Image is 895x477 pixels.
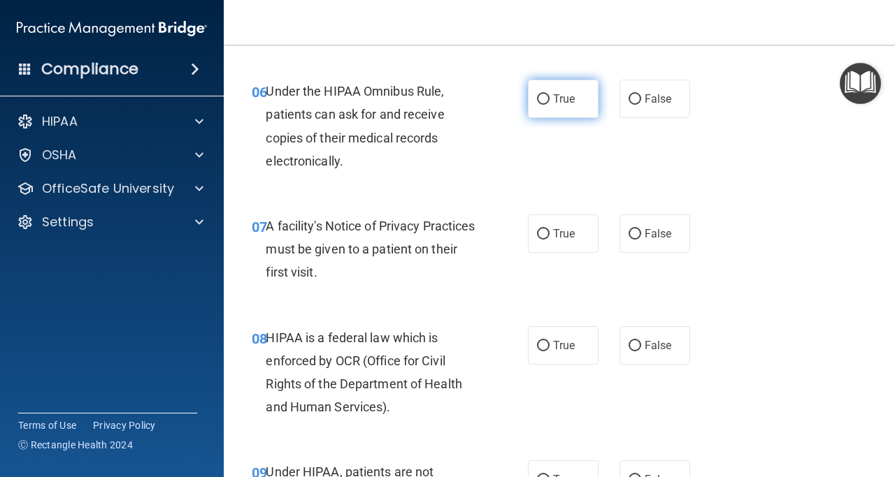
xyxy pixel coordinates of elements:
[537,229,550,240] input: True
[17,15,207,43] img: PMB logo
[645,339,672,352] span: False
[17,180,203,197] a: OfficeSafe University
[252,330,267,347] span: 08
[537,94,550,105] input: True
[42,113,78,130] p: HIPAA
[93,418,156,432] a: Privacy Policy
[17,214,203,230] a: Settings
[42,147,77,163] p: OSHA
[629,229,641,240] input: False
[645,227,672,240] span: False
[553,227,575,240] span: True
[266,219,475,279] span: A facility's Notice of Privacy Practices must be given to a patient on their first visit.
[266,330,461,415] span: HIPAA is a federal law which is enforced by OCR (Office for Civil Rights of the Department of Hea...
[629,341,641,351] input: False
[17,147,203,163] a: OSHA
[629,94,641,105] input: False
[553,92,575,105] span: True
[17,113,203,130] a: HIPAA
[252,219,267,235] span: 07
[41,59,138,79] h4: Compliance
[645,92,672,105] span: False
[266,84,444,168] span: Under the HIPAA Omnibus Rule, patients can ask for and receive copies of their medical records el...
[18,438,133,452] span: Ⓒ Rectangle Health 2024
[42,180,174,197] p: OfficeSafe University
[18,418,76,432] a: Terms of Use
[252,84,267,101] span: 06
[537,341,550,351] input: True
[553,339,575,352] span: True
[840,63,881,104] button: Open Resource Center
[42,214,94,230] p: Settings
